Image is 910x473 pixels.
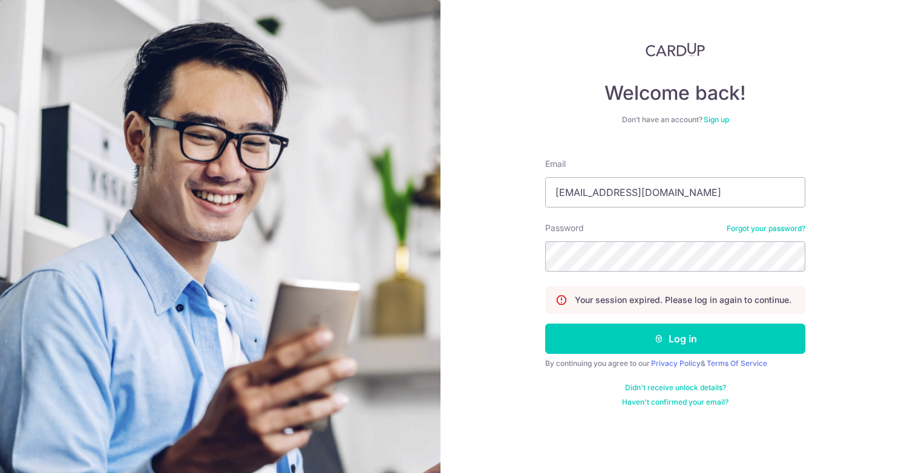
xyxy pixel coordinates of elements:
p: Your session expired. Please log in again to continue. [575,294,791,306]
a: Terms Of Service [707,359,767,368]
a: Sign up [704,115,729,124]
img: CardUp Logo [646,42,705,57]
a: Didn't receive unlock details? [625,383,726,393]
div: Don’t have an account? [545,115,805,125]
div: By continuing you agree to our & [545,359,805,368]
label: Email [545,158,566,170]
label: Password [545,222,584,234]
a: Haven't confirmed your email? [622,397,728,407]
input: Enter your Email [545,177,805,207]
a: Privacy Policy [651,359,701,368]
button: Log in [545,324,805,354]
a: Forgot your password? [727,224,805,233]
h4: Welcome back! [545,81,805,105]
